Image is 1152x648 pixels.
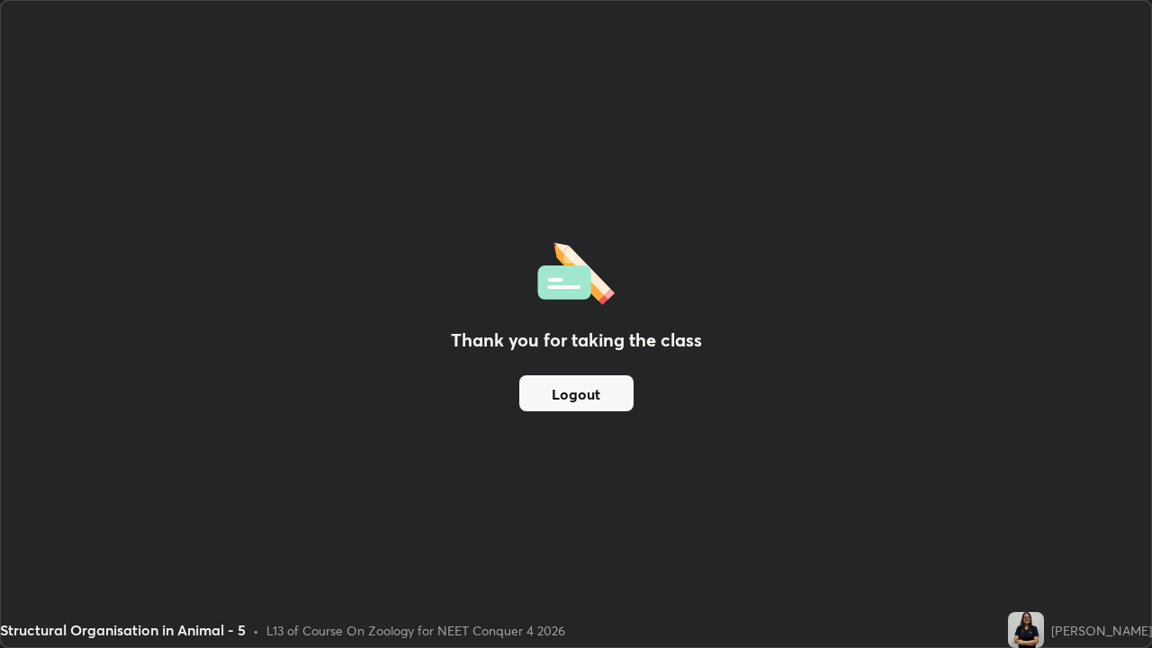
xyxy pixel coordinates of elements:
[1008,612,1044,648] img: c6438dad0c3c4b4ca32903e77dc45fa4.jpg
[451,327,702,354] h2: Thank you for taking the class
[253,621,259,640] div: •
[519,375,634,411] button: Logout
[537,237,615,305] img: offlineFeedback.1438e8b3.svg
[266,621,565,640] div: L13 of Course On Zoology for NEET Conquer 4 2026
[1051,621,1152,640] div: [PERSON_NAME]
